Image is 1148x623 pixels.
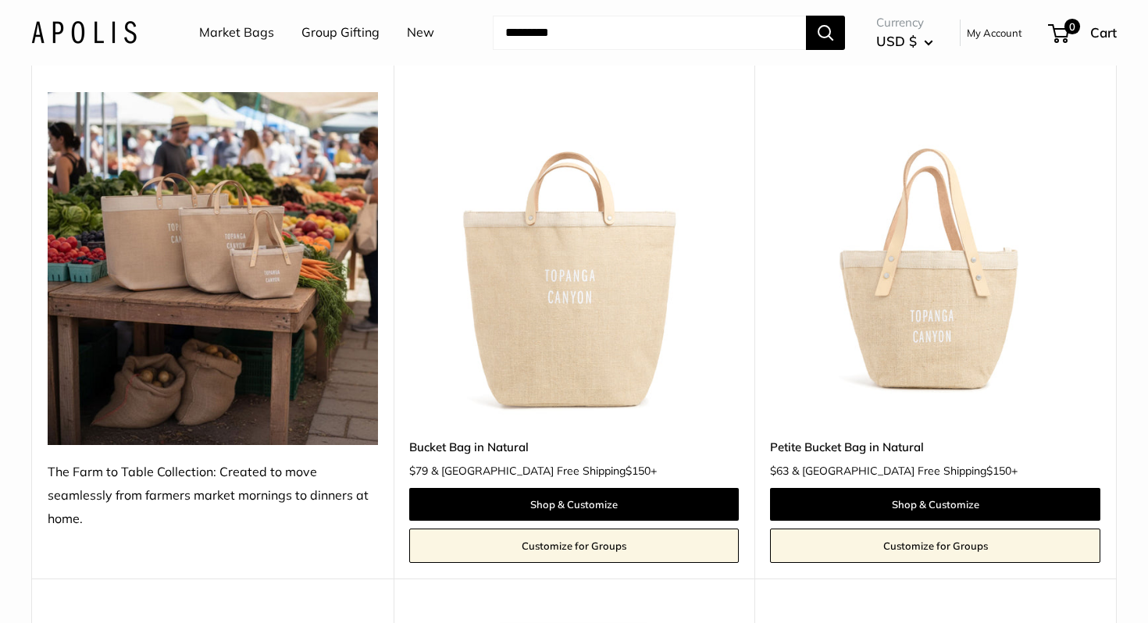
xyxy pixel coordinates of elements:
[967,23,1022,42] a: My Account
[876,12,933,34] span: Currency
[876,33,917,49] span: USD $
[409,92,740,422] img: Bucket Bag in Natural
[1090,24,1117,41] span: Cart
[48,92,378,445] img: The Farm to Table Collection: Created to move seamlessly from farmers market mornings to dinners ...
[626,464,651,478] span: $150
[876,29,933,54] button: USD $
[806,16,845,50] button: Search
[986,464,1011,478] span: $150
[1050,20,1117,45] a: 0 Cart
[48,461,378,531] div: The Farm to Table Collection: Created to move seamlessly from farmers market mornings to dinners ...
[31,21,137,44] img: Apolis
[1064,19,1080,34] span: 0
[493,16,806,50] input: Search...
[770,488,1100,521] a: Shop & Customize
[409,464,428,478] span: $79
[431,465,657,476] span: & [GEOGRAPHIC_DATA] Free Shipping +
[409,529,740,563] a: Customize for Groups
[199,21,274,44] a: Market Bags
[770,92,1100,422] a: Petite Bucket Bag in NaturalPetite Bucket Bag in Natural
[301,21,380,44] a: Group Gifting
[770,438,1100,456] a: Petite Bucket Bag in Natural
[409,438,740,456] a: Bucket Bag in Natural
[12,564,167,611] iframe: Sign Up via Text for Offers
[770,529,1100,563] a: Customize for Groups
[409,92,740,422] a: Bucket Bag in NaturalBucket Bag in Natural
[409,488,740,521] a: Shop & Customize
[407,21,434,44] a: New
[792,465,1018,476] span: & [GEOGRAPHIC_DATA] Free Shipping +
[770,464,789,478] span: $63
[770,92,1100,422] img: Petite Bucket Bag in Natural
